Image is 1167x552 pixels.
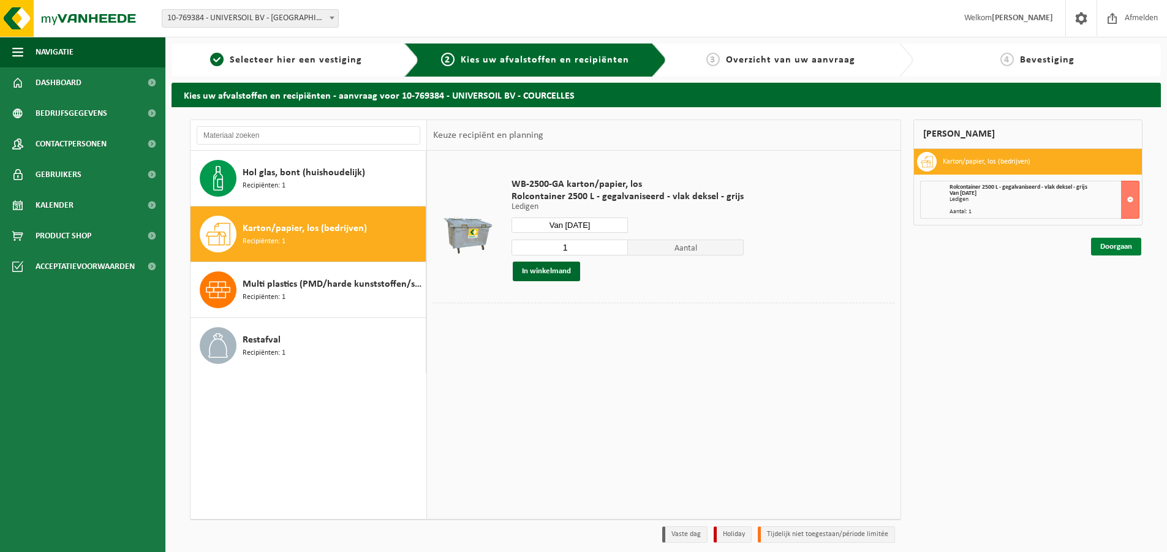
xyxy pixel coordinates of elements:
[243,277,423,292] span: Multi plastics (PMD/harde kunststoffen/spanbanden/EPS/folie naturel/folie gemengd)
[36,221,91,251] span: Product Shop
[992,13,1053,23] strong: [PERSON_NAME]
[36,67,81,98] span: Dashboard
[512,191,744,203] span: Rolcontainer 2500 L - gegalvaniseerd - vlak deksel - grijs
[512,203,744,211] p: Ledigen
[706,53,720,66] span: 3
[210,53,224,66] span: 1
[628,240,744,255] span: Aantal
[36,129,107,159] span: Contactpersonen
[461,55,629,65] span: Kies uw afvalstoffen en recipiënten
[191,262,426,318] button: Multi plastics (PMD/harde kunststoffen/spanbanden/EPS/folie naturel/folie gemengd) Recipiënten: 1
[243,236,285,248] span: Recipiënten: 1
[243,165,365,180] span: Hol glas, bont (huishoudelijk)
[1091,238,1141,255] a: Doorgaan
[1000,53,1014,66] span: 4
[36,37,74,67] span: Navigatie
[178,53,395,67] a: 1Selecteer hier een vestiging
[36,159,81,190] span: Gebruikers
[441,53,455,66] span: 2
[950,184,1087,191] span: Rolcontainer 2500 L - gegalvaniseerd - vlak deksel - grijs
[950,209,1139,215] div: Aantal: 1
[1020,55,1074,65] span: Bevestiging
[243,180,285,192] span: Recipiënten: 1
[943,152,1030,172] h3: Karton/papier, los (bedrijven)
[427,120,550,151] div: Keuze recipiënt en planning
[950,190,976,197] strong: Van [DATE]
[512,217,628,233] input: Selecteer datum
[950,197,1139,203] div: Ledigen
[230,55,362,65] span: Selecteer hier een vestiging
[243,333,281,347] span: Restafval
[714,526,752,543] li: Holiday
[162,10,338,27] span: 10-769384 - UNIVERSOIL BV - COURCELLES
[512,178,744,191] span: WB-2500-GA karton/papier, los
[726,55,855,65] span: Overzicht van uw aanvraag
[662,526,708,543] li: Vaste dag
[243,292,285,303] span: Recipiënten: 1
[36,98,107,129] span: Bedrijfsgegevens
[191,151,426,206] button: Hol glas, bont (huishoudelijk) Recipiënten: 1
[758,526,895,543] li: Tijdelijk niet toegestaan/période limitée
[191,206,426,262] button: Karton/papier, los (bedrijven) Recipiënten: 1
[243,347,285,359] span: Recipiënten: 1
[172,83,1161,107] h2: Kies uw afvalstoffen en recipiënten - aanvraag voor 10-769384 - UNIVERSOIL BV - COURCELLES
[36,251,135,282] span: Acceptatievoorwaarden
[243,221,367,236] span: Karton/papier, los (bedrijven)
[191,318,426,373] button: Restafval Recipiënten: 1
[162,9,339,28] span: 10-769384 - UNIVERSOIL BV - COURCELLES
[913,119,1142,149] div: [PERSON_NAME]
[197,126,420,145] input: Materiaal zoeken
[36,190,74,221] span: Kalender
[513,262,580,281] button: In winkelmand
